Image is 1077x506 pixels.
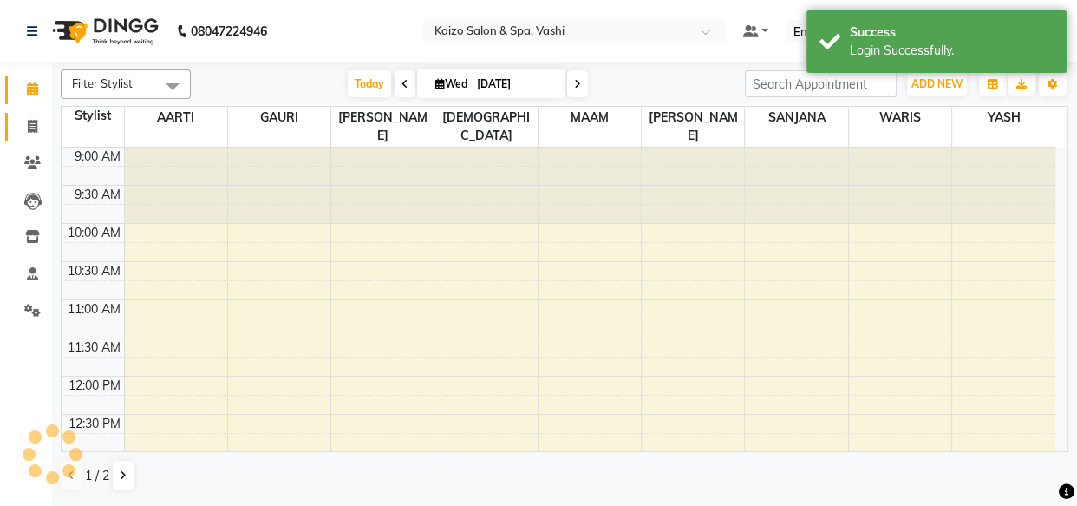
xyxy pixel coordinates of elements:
b: 08047224946 [191,7,267,56]
div: Success [850,23,1054,42]
div: 10:30 AM [64,262,124,280]
span: [DEMOGRAPHIC_DATA] [434,107,537,147]
div: Stylist [62,107,124,125]
span: [PERSON_NAME] [642,107,744,147]
div: 11:00 AM [64,300,124,319]
span: SANJANA [745,107,847,128]
div: Login Successfully. [850,42,1054,60]
button: ADD NEW [907,72,967,96]
input: Search Appointment [745,70,897,97]
div: 10:00 AM [64,224,124,242]
span: YASH [952,107,1055,128]
div: 12:00 PM [65,377,124,395]
div: 9:30 AM [71,186,124,204]
div: 12:30 PM [65,415,124,433]
span: Filter Stylist [72,76,133,90]
span: [PERSON_NAME] [331,107,434,147]
span: GAURI [228,107,330,128]
span: WARIS [849,107,951,128]
div: 9:00 AM [71,148,124,166]
div: 11:30 AM [64,338,124,357]
span: 1 / 2 [85,467,109,485]
span: ADD NEW [911,77,963,90]
input: 2025-09-03 [472,71,558,97]
img: logo [44,7,163,56]
span: MAAM [538,107,641,128]
span: Today [348,70,391,97]
span: AARTI [125,107,227,128]
span: Wed [431,77,472,90]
